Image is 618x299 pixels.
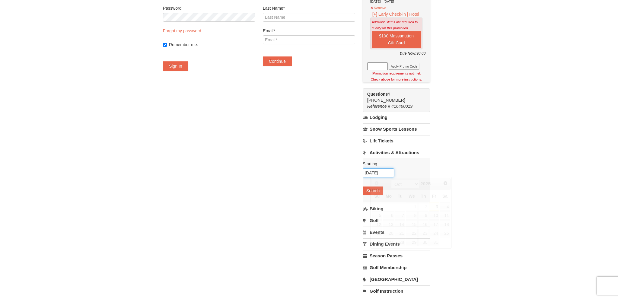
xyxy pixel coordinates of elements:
[429,211,439,220] a: 10
[432,194,436,199] span: Friday
[263,35,355,44] input: Email*
[383,238,394,247] a: 27
[383,211,394,220] a: 6
[367,92,390,97] strong: Questions?
[383,229,394,237] a: 20
[363,203,430,214] a: Biking
[263,13,355,22] input: Last Name
[443,181,448,186] span: Next
[363,274,430,285] a: [GEOGRAPHIC_DATA]
[163,5,255,11] label: Password
[374,194,380,199] span: Sunday
[263,56,292,66] button: Continue
[429,238,439,247] a: 31
[389,63,419,70] button: Apply Promo Code
[418,229,428,237] a: 23
[429,202,439,211] a: 3
[363,262,430,273] a: Golf Membership
[363,147,430,158] a: Activities & Attractions
[163,61,188,71] button: Sign In
[363,227,430,238] a: Events
[372,179,381,187] a: Prev
[367,70,425,82] div: Promotion requirements not met. Check above for more instructions.
[440,220,450,229] a: 18
[418,238,428,247] a: 30
[395,211,405,220] a: 7
[363,250,430,261] a: Season Passes
[418,211,428,220] a: 9
[395,229,405,237] a: 21
[163,28,201,33] a: Forgot my password
[440,202,450,211] a: 4
[406,220,418,229] a: 15
[429,229,439,237] a: 24
[367,91,419,103] span: [PHONE_NUMBER]
[263,5,355,11] label: Last Name*
[363,215,430,226] a: Golf
[398,194,403,199] span: Tuesday
[418,220,428,229] a: 16
[374,181,379,186] span: Prev
[363,161,425,167] label: Starting
[372,211,382,220] a: 5
[386,194,392,199] span: Monday
[363,123,430,135] a: Snow Sports Lessons
[442,194,448,199] span: Saturday
[429,220,439,229] a: 17
[372,220,382,229] a: 12
[400,51,416,56] strong: Due Now:
[372,229,382,237] a: 19
[418,202,428,211] span: 2
[372,72,373,75] strong: !
[441,179,450,187] a: Next
[363,285,430,297] a: Golf Instruction
[370,11,421,17] button: [+] Early Check-in | Hotel
[363,112,430,123] a: Lodging
[363,135,430,146] a: Lift Tickets
[395,220,405,229] a: 14
[370,3,387,11] button: Remove
[169,42,255,48] label: Remember me.
[406,211,418,220] a: 8
[406,229,418,237] a: 22
[409,194,415,199] span: Wednesday
[363,238,430,250] a: Dining Events
[383,220,394,229] a: 13
[420,181,431,186] span: 2025
[372,238,382,247] a: 26
[372,20,418,30] em: Additional items are required to qualify for this promotion.
[367,104,390,109] span: Reference #
[367,50,425,62] div: $0.00
[363,186,383,195] button: Search
[440,229,450,237] a: 25
[263,28,355,34] label: Email*
[406,202,418,211] span: 1
[372,31,421,48] button: $100 Massanutten Gift Card
[395,238,405,247] a: 28
[391,104,413,109] span: 416460019
[421,194,426,199] span: Thursday
[406,238,418,247] a: 29
[440,211,450,220] a: 11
